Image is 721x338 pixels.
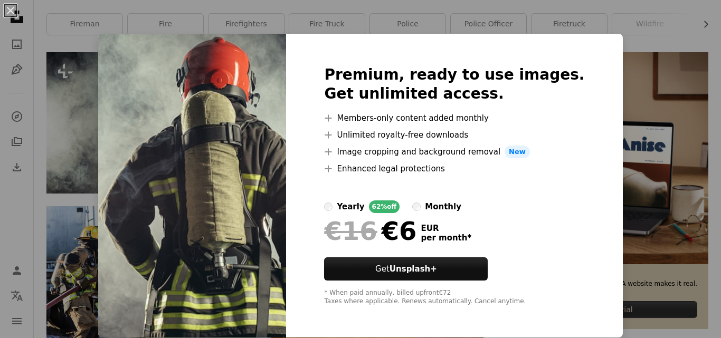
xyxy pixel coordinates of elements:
span: EUR [421,224,471,233]
img: premium_photo-1682097265453-2f1b6861019c [98,34,286,337]
input: yearly62%off [324,202,333,211]
li: Enhanced legal protections [324,162,584,175]
button: GetUnsplash+ [324,257,488,281]
li: Image cropping and background removal [324,146,584,158]
div: 62% off [369,200,400,213]
div: €6 [324,217,416,245]
input: monthly [412,202,421,211]
div: * When paid annually, billed upfront €72 Taxes where applicable. Renews automatically. Cancel any... [324,289,584,306]
h2: Premium, ready to use images. Get unlimited access. [324,65,584,103]
div: yearly [337,200,364,213]
span: €16 [324,217,377,245]
li: Members-only content added monthly [324,112,584,124]
span: per month * [421,233,471,243]
div: monthly [425,200,461,213]
span: New [505,146,530,158]
strong: Unsplash+ [390,264,437,274]
li: Unlimited royalty-free downloads [324,129,584,141]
